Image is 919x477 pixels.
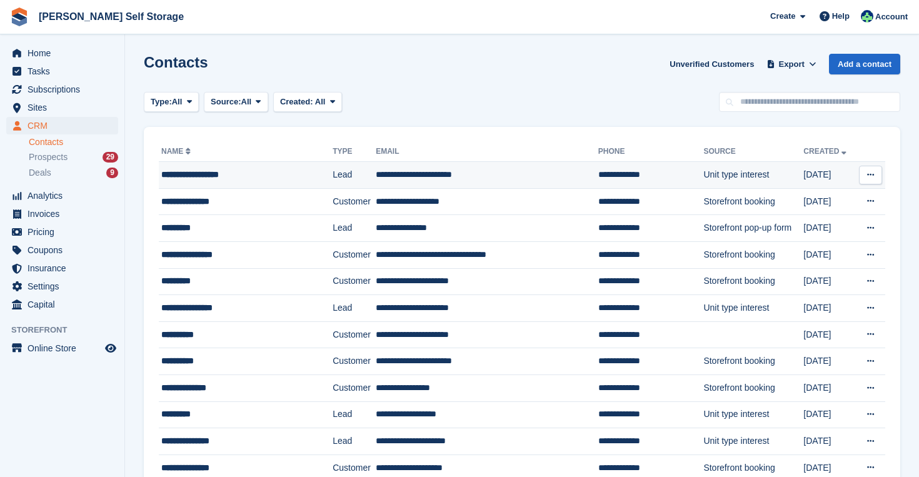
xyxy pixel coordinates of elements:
span: Help [832,10,850,23]
td: Unit type interest [703,295,803,322]
td: [DATE] [803,401,855,428]
td: Storefront pop-up form [703,215,803,242]
a: menu [6,259,118,277]
button: Type: All [144,92,199,113]
img: Dafydd Pritchard [861,10,873,23]
h1: Contacts [144,54,208,71]
span: Storefront [11,324,124,336]
a: Preview store [103,341,118,356]
a: menu [6,278,118,295]
span: Analytics [28,187,103,204]
span: Sites [28,99,103,116]
a: Deals 9 [29,166,118,179]
span: Insurance [28,259,103,277]
th: Source [703,142,803,162]
span: Deals [29,167,51,179]
td: Customer [333,348,376,375]
img: stora-icon-8386f47178a22dfd0bd8f6a31ec36ba5ce8667c1dd55bd0f319d3a0aa187defe.svg [10,8,29,26]
td: Unit type interest [703,401,803,428]
span: Type: [151,96,172,108]
a: menu [6,117,118,134]
td: [DATE] [803,374,855,401]
td: [DATE] [803,162,855,189]
span: Online Store [28,339,103,357]
a: Created [803,147,849,156]
a: [PERSON_NAME] Self Storage [34,6,189,27]
a: Add a contact [829,54,900,74]
td: Storefront booking [703,188,803,215]
span: Prospects [29,151,68,163]
a: Contacts [29,136,118,148]
a: Prospects 29 [29,151,118,164]
th: Phone [598,142,704,162]
span: Source: [211,96,241,108]
a: menu [6,296,118,313]
td: Storefront booking [703,374,803,401]
span: All [315,97,326,106]
td: [DATE] [803,428,855,455]
span: All [241,96,252,108]
span: Invoices [28,205,103,223]
th: Type [333,142,376,162]
td: [DATE] [803,188,855,215]
div: 29 [103,152,118,163]
td: Lead [333,401,376,428]
td: Customer [333,374,376,401]
td: [DATE] [803,241,855,268]
td: Lead [333,215,376,242]
a: menu [6,241,118,259]
div: 9 [106,168,118,178]
span: Capital [28,296,103,313]
a: menu [6,339,118,357]
a: menu [6,81,118,98]
span: Settings [28,278,103,295]
th: Email [376,142,598,162]
span: Account [875,11,908,23]
td: Unit type interest [703,162,803,189]
td: [DATE] [803,295,855,322]
td: Storefront booking [703,241,803,268]
span: Create [770,10,795,23]
td: Lead [333,428,376,455]
td: Customer [333,188,376,215]
td: [DATE] [803,215,855,242]
a: menu [6,205,118,223]
td: Storefront booking [703,268,803,295]
span: Coupons [28,241,103,259]
td: Lead [333,162,376,189]
a: Unverified Customers [665,54,759,74]
td: Storefront booking [703,348,803,375]
button: Source: All [204,92,268,113]
a: Name [161,147,193,156]
button: Created: All [273,92,342,113]
td: [DATE] [803,321,855,348]
a: menu [6,63,118,80]
td: Unit type interest [703,428,803,455]
td: Lead [333,295,376,322]
td: [DATE] [803,348,855,375]
td: Customer [333,321,376,348]
span: Tasks [28,63,103,80]
span: Subscriptions [28,81,103,98]
button: Export [764,54,819,74]
a: menu [6,44,118,62]
a: menu [6,223,118,241]
td: [DATE] [803,268,855,295]
span: All [172,96,183,108]
span: Home [28,44,103,62]
a: menu [6,99,118,116]
span: Created: [280,97,313,106]
span: Export [779,58,805,71]
td: Customer [333,241,376,268]
span: Pricing [28,223,103,241]
a: menu [6,187,118,204]
td: Customer [333,268,376,295]
span: CRM [28,117,103,134]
